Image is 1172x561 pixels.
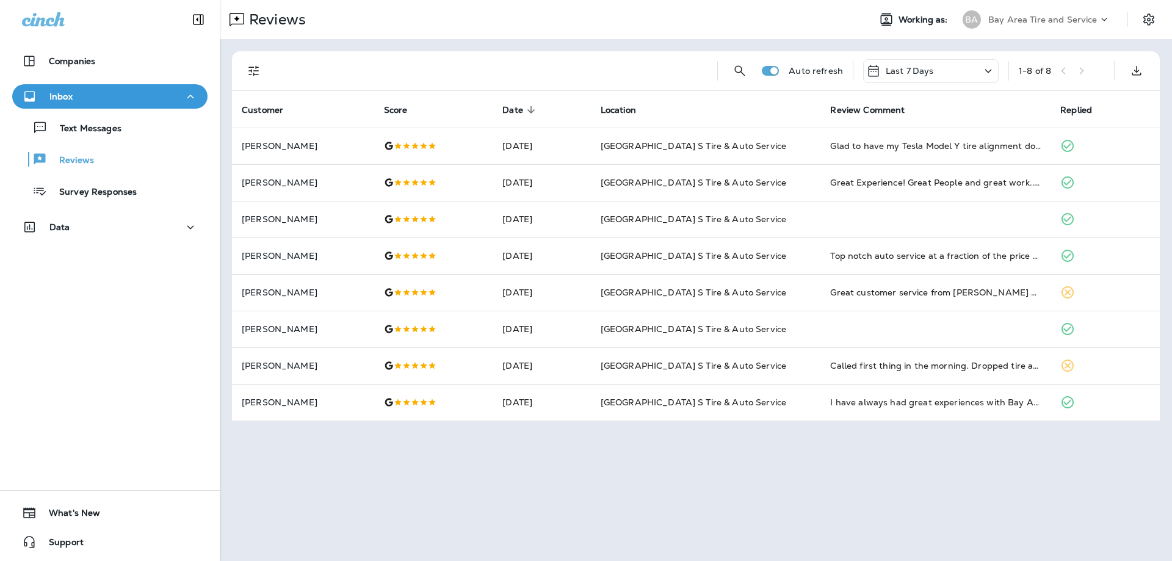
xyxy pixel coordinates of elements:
[49,92,73,101] p: Inbox
[242,251,364,261] p: [PERSON_NAME]
[242,178,364,187] p: [PERSON_NAME]
[601,105,636,115] span: Location
[181,7,215,32] button: Collapse Sidebar
[493,347,590,384] td: [DATE]
[37,508,100,523] span: What's New
[493,237,590,274] td: [DATE]
[1124,59,1149,83] button: Export as CSV
[1138,9,1160,31] button: Settings
[493,384,590,421] td: [DATE]
[242,288,364,297] p: [PERSON_NAME]
[493,164,590,201] td: [DATE]
[1019,66,1051,76] div: 1 - 8 of 8
[47,187,137,198] p: Survey Responses
[49,222,70,232] p: Data
[988,15,1098,24] p: Bay Area Tire and Service
[601,287,786,298] span: [GEOGRAPHIC_DATA] S Tire & Auto Service
[601,250,786,261] span: [GEOGRAPHIC_DATA] S Tire & Auto Service
[789,66,843,76] p: Auto refresh
[830,250,1041,262] div: Top notch auto service at a fraction of the price getting serviced at a dealer . Have used them s...
[830,105,905,115] span: Review Comment
[830,140,1041,152] div: Glad to have my Tesla Model Y tire alignment done!
[48,123,121,135] p: Text Messages
[49,56,95,66] p: Companies
[1060,104,1108,115] span: Replied
[242,397,364,407] p: [PERSON_NAME]
[242,141,364,151] p: [PERSON_NAME]
[242,59,266,83] button: Filters
[493,201,590,237] td: [DATE]
[242,324,364,334] p: [PERSON_NAME]
[493,274,590,311] td: [DATE]
[830,104,921,115] span: Review Comment
[493,311,590,347] td: [DATE]
[899,15,950,25] span: Working as:
[12,530,208,554] button: Support
[601,177,786,188] span: [GEOGRAPHIC_DATA] S Tire & Auto Service
[601,104,652,115] span: Location
[830,396,1041,408] div: I have always had great experiences with Bay Area Tire. I bought my tires here. They did an excel...
[963,10,981,29] div: BA
[384,105,408,115] span: Score
[242,104,299,115] span: Customer
[830,176,1041,189] div: Great Experience! Great People and great work..what more can you ask for. Rick was the service wr...
[244,10,306,29] p: Reviews
[493,128,590,164] td: [DATE]
[601,397,786,408] span: [GEOGRAPHIC_DATA] S Tire & Auto Service
[47,155,94,167] p: Reviews
[242,214,364,224] p: [PERSON_NAME]
[12,501,208,525] button: What's New
[12,215,208,239] button: Data
[502,104,539,115] span: Date
[886,66,934,76] p: Last 7 Days
[830,286,1041,299] div: Great customer service from Rick and fast and excellent service from automotive technician.
[12,147,208,172] button: Reviews
[12,115,208,140] button: Text Messages
[601,324,786,335] span: [GEOGRAPHIC_DATA] S Tire & Auto Service
[12,178,208,204] button: Survey Responses
[242,361,364,371] p: [PERSON_NAME]
[601,140,786,151] span: [GEOGRAPHIC_DATA] S Tire & Auto Service
[728,59,752,83] button: Search Reviews
[830,360,1041,372] div: Called first thing in the morning. Dropped tire and tube off and waited for a call. Excellent ser...
[1060,105,1092,115] span: Replied
[12,84,208,109] button: Inbox
[12,49,208,73] button: Companies
[242,105,283,115] span: Customer
[601,360,786,371] span: [GEOGRAPHIC_DATA] S Tire & Auto Service
[37,537,84,552] span: Support
[384,104,424,115] span: Score
[502,105,523,115] span: Date
[601,214,786,225] span: [GEOGRAPHIC_DATA] S Tire & Auto Service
